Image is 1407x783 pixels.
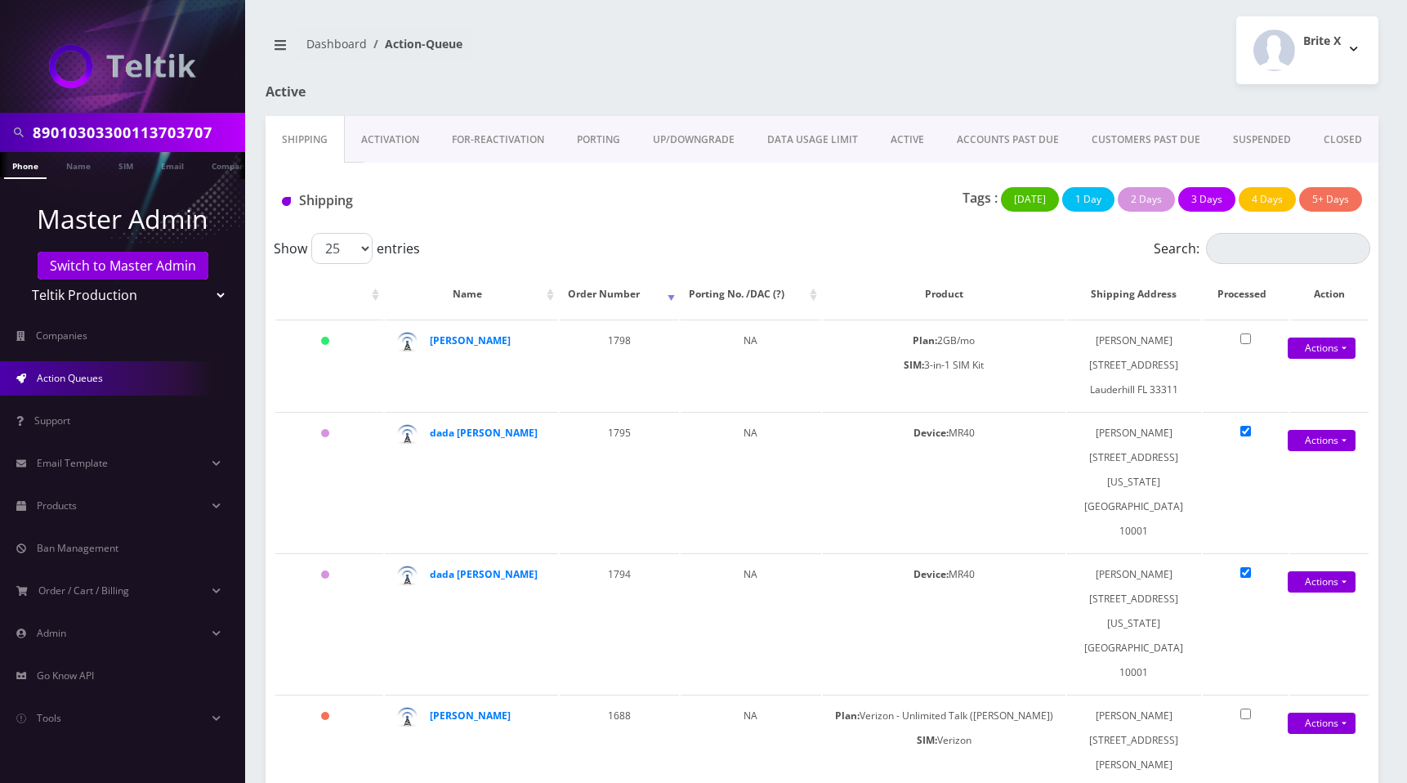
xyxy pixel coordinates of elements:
span: Products [37,499,77,512]
li: Action-Queue [367,35,462,52]
h2: Brite X [1303,34,1341,48]
td: MR40 [823,553,1065,693]
label: Search: [1154,233,1370,264]
button: 3 Days [1178,187,1235,212]
a: [PERSON_NAME] [430,709,511,723]
nav: breadcrumb [266,27,810,74]
a: dada [PERSON_NAME] [430,567,538,581]
select: Showentries [311,233,373,264]
td: 1798 [560,320,679,410]
b: Plan: [835,709,860,723]
a: Name [58,152,99,177]
button: 5+ Days [1299,187,1362,212]
a: ACTIVE [874,116,940,163]
a: CUSTOMERS PAST DUE [1075,116,1217,163]
a: [PERSON_NAME] [430,333,511,347]
td: NA [681,553,821,693]
td: [PERSON_NAME] [STREET_ADDRESS] [US_STATE][GEOGRAPHIC_DATA] 10001 [1067,412,1201,552]
a: Phone [4,152,47,179]
input: Search: [1206,233,1370,264]
th: Porting No. /DAC (?): activate to sort column ascending [681,271,821,318]
a: SUSPENDED [1217,116,1307,163]
label: Show entries [274,233,420,264]
h1: Active [266,84,620,100]
a: dada [PERSON_NAME] [430,426,538,440]
td: MR40 [823,412,1065,552]
a: Actions [1288,338,1356,359]
span: Email Template [37,456,108,470]
h1: Shipping [282,193,626,208]
span: Ban Management [37,541,118,555]
th: Name: activate to sort column ascending [385,271,558,318]
a: Email [153,152,192,177]
a: Actions [1288,430,1356,451]
b: Device: [913,567,949,581]
b: Device: [913,426,949,440]
span: Action Queues [37,371,103,385]
a: Actions [1288,713,1356,734]
input: Search in Company [33,117,241,148]
a: UP/DOWNGRADE [636,116,751,163]
a: Activation [345,116,435,163]
b: Plan: [913,333,937,347]
th: : activate to sort column ascending [275,271,383,318]
button: [DATE] [1001,187,1059,212]
span: Support [34,414,70,427]
a: PORTING [561,116,636,163]
span: Order / Cart / Billing [38,584,129,597]
a: Actions [1288,571,1356,593]
td: 1795 [560,412,679,552]
b: SIM: [917,733,937,747]
p: Tags : [963,188,998,208]
a: Switch to Master Admin [38,252,208,280]
a: CLOSED [1307,116,1378,163]
a: FOR-REActivation [435,116,561,163]
a: SIM [110,152,141,177]
span: Go Know API [37,669,94,682]
a: Company [203,152,258,177]
button: Brite X [1236,16,1378,84]
span: Admin [37,626,66,640]
th: Processed: activate to sort column ascending [1203,271,1289,318]
td: [PERSON_NAME] [STREET_ADDRESS] Lauderhill FL 33311 [1067,320,1201,410]
td: NA [681,320,821,410]
a: Shipping [266,116,345,163]
span: Companies [36,329,87,342]
th: Action [1290,271,1369,318]
th: Shipping Address [1067,271,1201,318]
b: SIM: [904,358,924,372]
a: DATA USAGE LIMIT [751,116,874,163]
button: 4 Days [1239,187,1296,212]
span: Tools [37,711,61,725]
img: Shipping [282,197,291,206]
td: 2GB/mo 3-in-1 SIM Kit [823,320,1065,410]
td: 1794 [560,553,679,693]
button: 2 Days [1118,187,1175,212]
a: Dashboard [306,36,367,51]
td: [PERSON_NAME] [STREET_ADDRESS] [US_STATE][GEOGRAPHIC_DATA] 10001 [1067,553,1201,693]
a: ACCOUNTS PAST DUE [940,116,1075,163]
img: Teltik Production [49,44,196,88]
th: Product [823,271,1065,318]
td: NA [681,412,821,552]
th: Order Number: activate to sort column ascending [560,271,679,318]
button: 1 Day [1062,187,1114,212]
